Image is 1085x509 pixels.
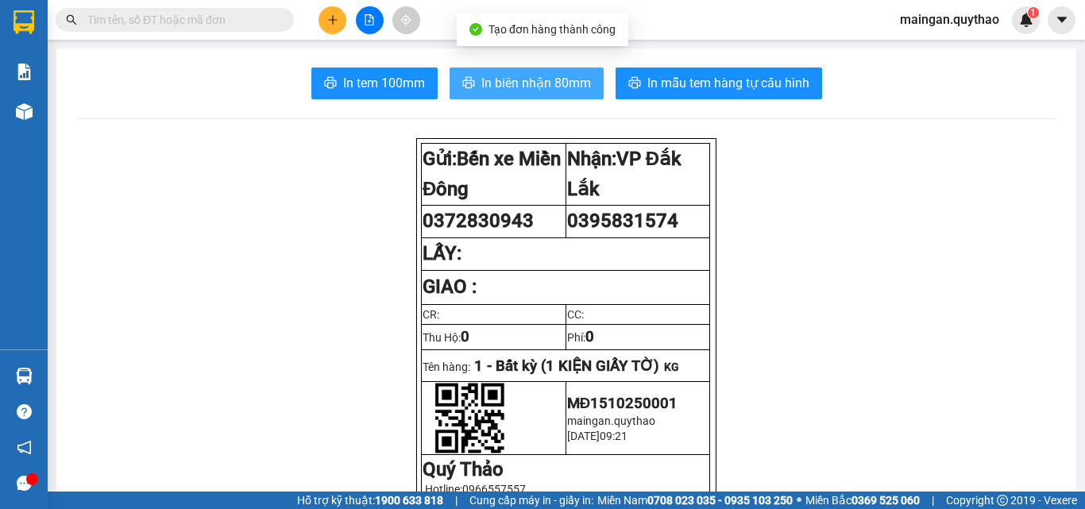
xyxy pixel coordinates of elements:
span: 0395831574 [567,210,678,232]
span: MĐ1510250001 [567,395,678,412]
span: 0 [585,328,594,345]
span: check-circle [469,23,482,36]
img: logo-vxr [14,10,34,34]
span: Tạo đơn hàng thành công [488,23,616,36]
span: Miền Nam [597,492,793,509]
span: | [455,492,458,509]
img: qr-code [434,383,505,453]
strong: GIAO : [423,276,477,298]
span: Cung cấp máy in - giấy in: [469,492,593,509]
td: CC: [566,304,710,324]
sup: 1 [1028,7,1039,18]
button: printerIn tem 100mm [311,67,438,99]
span: | [932,492,934,509]
span: KG [664,361,679,373]
p: Tên hàng: [423,357,709,375]
span: maingan.quythao [887,10,1012,29]
input: Tìm tên, số ĐT hoặc mã đơn [87,11,275,29]
button: file-add [356,6,384,34]
img: warehouse-icon [16,103,33,120]
span: Bến xe Miền Đông [423,148,561,200]
span: printer [628,76,641,91]
span: Hỗ trợ kỹ thuật: [297,492,443,509]
span: Miền Bắc [805,492,920,509]
img: warehouse-icon [16,368,33,384]
span: Hotline: [425,483,526,496]
span: In biên nhận 80mm [481,73,591,93]
img: solution-icon [16,64,33,80]
span: ⚪️ [797,497,801,503]
span: 1 - Bất kỳ (1 KIỆN GIẤY TỜ) [474,357,659,375]
button: caret-down [1048,6,1075,34]
strong: 0369 525 060 [851,494,920,507]
td: CR: [422,304,566,324]
span: question-circle [17,404,32,419]
strong: Quý Thảo [423,458,504,480]
span: aim [400,14,411,25]
span: copyright [997,495,1008,506]
button: printerIn mẫu tem hàng tự cấu hình [616,67,822,99]
span: 0372830943 [423,210,534,232]
span: 0966557557 [462,483,526,496]
span: 09:21 [600,430,627,442]
td: Thu Hộ: [422,324,566,349]
button: printerIn biên nhận 80mm [450,67,604,99]
span: maingan.quythao [567,415,655,427]
strong: 1900 633 818 [375,494,443,507]
strong: Gửi: [423,148,561,200]
td: Phí: [566,324,710,349]
span: In tem 100mm [343,73,425,93]
span: message [17,476,32,491]
span: printer [324,76,337,91]
span: printer [462,76,475,91]
span: notification [17,440,32,455]
span: 1 [1030,7,1036,18]
strong: LẤY: [423,242,461,264]
span: plus [327,14,338,25]
button: aim [392,6,420,34]
button: plus [319,6,346,34]
span: VP Đắk Lắk [567,148,682,200]
span: [DATE] [567,430,600,442]
span: caret-down [1055,13,1069,27]
span: search [66,14,77,25]
strong: 0708 023 035 - 0935 103 250 [647,494,793,507]
img: icon-new-feature [1019,13,1033,27]
strong: Nhận: [567,148,682,200]
span: In mẫu tem hàng tự cấu hình [647,73,809,93]
span: 0 [461,328,469,345]
span: file-add [364,14,375,25]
